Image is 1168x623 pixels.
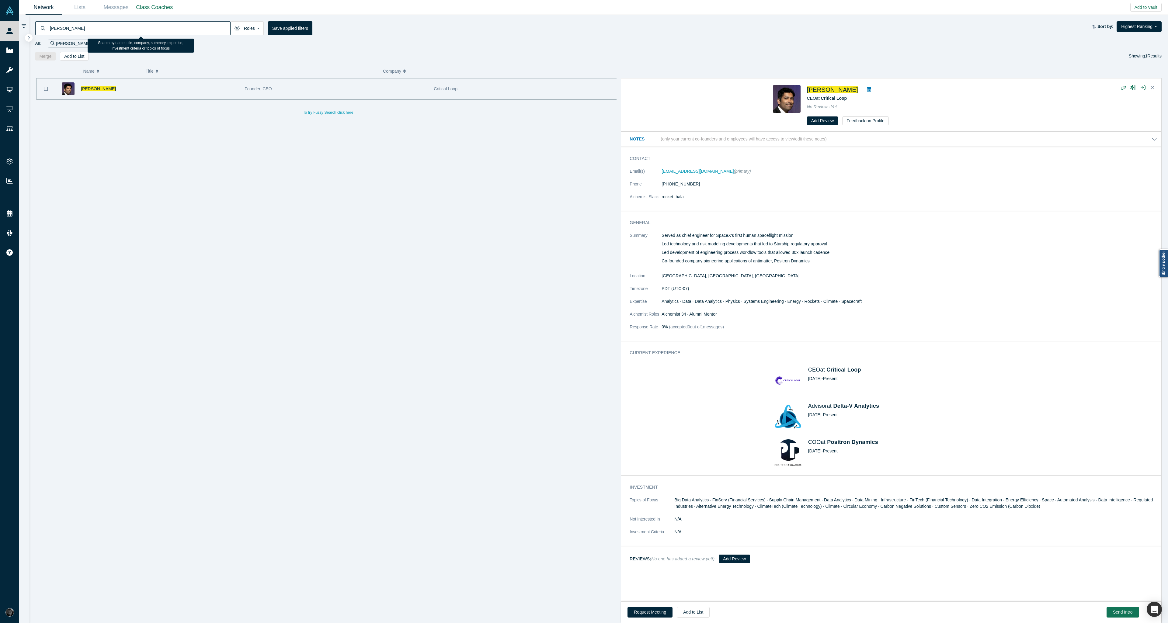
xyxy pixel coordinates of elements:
[827,439,878,445] a: Positron Dynamics
[630,220,1149,226] h3: General
[774,439,802,467] img: Positron Dynamics's Logo
[630,168,662,181] dt: Email(s)
[662,249,1157,256] p: Led development of engineering process workflow tools that allowed 30x launch cadence
[245,86,272,91] span: Founder, CEO
[630,484,1149,490] h3: Investment
[91,40,96,47] button: Remove Filter
[98,0,134,15] a: Messages
[774,367,802,394] img: Critical Loop's Logo
[230,21,264,35] button: Roles
[662,258,1157,264] p: Co-founded company pioneering applications of antimatter, Positron Dynamics
[630,286,662,298] dt: Timezone
[677,607,710,618] button: Add to List
[808,448,1013,454] div: [DATE] - Present
[674,516,1157,522] dd: N/A
[630,298,662,311] dt: Expertise
[662,311,1157,317] dd: Alchemist 34 · Alumni Mentor
[630,516,674,529] dt: Not Interested In
[630,311,662,324] dt: Alchemist Roles
[808,403,1013,410] h4: Advisor at
[662,286,1157,292] dd: PDT (UTC-07)
[1148,83,1157,93] button: Close
[146,65,377,78] button: Title
[630,136,1157,142] button: Notes (only your current co-founders and employees will have access to view/edit these notes)
[146,65,154,78] span: Title
[668,324,724,329] span: (accepted 0 out of 1 messages)
[627,607,673,618] button: Request Meeting
[62,82,75,95] img: Bala Ramamurthy's Profile Image
[650,556,714,561] small: (No one has added a review yet!)
[807,116,838,125] button: Add Review
[630,273,662,286] dt: Location
[434,86,457,91] span: Critical Loop
[83,65,139,78] button: Name
[833,403,879,409] a: Delta-V Analytics
[842,116,889,125] button: Feedback on Profile
[808,412,1013,418] div: [DATE] - Present
[48,40,98,48] div: [PERSON_NAME]
[83,65,94,78] span: Name
[662,182,700,186] a: [PHONE_NUMBER]
[630,155,1149,162] h3: Contact
[719,555,750,563] button: Add Review
[1130,3,1162,12] button: Add to Vault
[1107,607,1139,618] button: Send Intro
[774,403,802,431] img: Delta-V Analytics's Logo
[36,78,55,99] button: Bookmark
[630,181,662,194] dt: Phone
[1097,24,1114,29] strong: Sort by:
[5,6,14,15] img: Alchemist Vault Logo
[62,0,98,15] a: Lists
[1145,54,1162,58] span: Results
[630,497,674,516] dt: Topics of Focus
[1129,52,1162,61] div: Showing
[662,232,1157,239] p: Served as chief engineer for SpaceX's first human spaceflight mission
[630,556,714,562] h3: Reviews
[630,529,674,542] dt: Investment Criteria
[1117,21,1162,32] button: Highest Ranking
[299,109,357,116] button: To try Fuzzy Search click here
[674,497,1153,509] span: Big Data Analytics · FinServ (Financial Services) · Supply Chain Management · Data Analytics · Da...
[807,96,847,101] span: CEO at
[674,529,1157,535] dd: N/A
[808,367,1013,373] h4: CEO at
[662,273,1157,279] dd: [GEOGRAPHIC_DATA], [GEOGRAPHIC_DATA], [GEOGRAPHIC_DATA]
[808,376,1013,382] div: [DATE] - Present
[60,52,89,61] button: Add to List
[821,96,847,101] a: Critical Loop
[662,241,1157,247] p: Led technology and risk modeling developments that led to Starship regulatory approval
[383,65,401,78] span: Company
[1159,249,1168,277] a: Report a bug!
[773,85,801,113] img: Bala Ramamurthy's Profile Image
[630,232,662,273] dt: Summary
[35,52,56,61] button: Merge
[662,299,862,304] span: Analytics · Data · Data Analytics · Physics · Systems Engineering · Energy · Rockets · Climate · ...
[630,194,662,206] dt: Alchemist Slack
[662,194,1157,200] dd: rocket_bala
[1145,54,1148,58] strong: 1
[26,0,62,15] a: Network
[807,104,837,109] span: No Reviews Yet
[662,324,668,329] span: 0%
[630,324,662,337] dt: Response Rate
[268,21,312,35] button: Save applied filters
[134,0,175,15] a: Class Coaches
[826,367,861,373] a: Critical Loop
[383,65,614,78] button: Company
[5,608,14,617] img: Rami Chousein's Account
[630,136,659,142] h3: Notes
[630,350,1149,356] h3: Current Experience
[662,169,734,174] a: [EMAIL_ADDRESS][DOMAIN_NAME]
[81,86,116,91] a: [PERSON_NAME]
[35,40,42,47] span: All:
[808,439,1013,446] h4: COO at
[734,169,751,174] span: (primary)
[807,86,858,93] a: [PERSON_NAME]
[661,137,827,142] p: (only your current co-founders and employees will have access to view/edit these notes)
